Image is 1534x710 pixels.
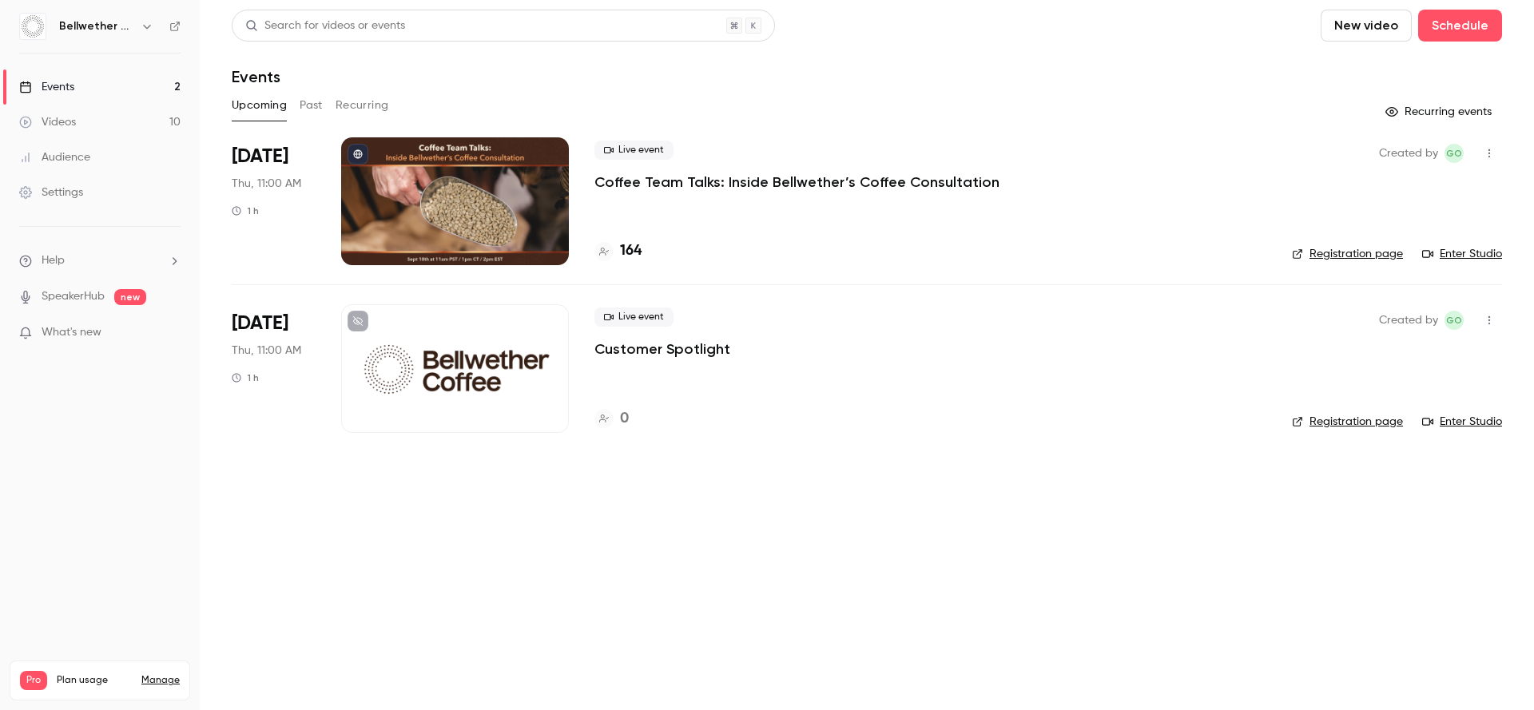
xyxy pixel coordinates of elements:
a: Enter Studio [1422,246,1502,262]
button: Schedule [1418,10,1502,42]
a: SpeakerHub [42,288,105,305]
a: Coffee Team Talks: Inside Bellwether’s Coffee Consultation [594,173,999,192]
a: Enter Studio [1422,414,1502,430]
div: Audience [19,149,90,165]
div: 1 h [232,204,259,217]
button: Recurring events [1378,99,1502,125]
h4: 0 [620,408,629,430]
div: Videos [19,114,76,130]
span: Live event [594,141,674,160]
span: Help [42,252,65,269]
button: New video [1321,10,1412,42]
span: Gabrielle Oliveira [1445,144,1464,163]
span: [DATE] [232,311,288,336]
a: 0 [594,408,629,430]
div: 1 h [232,371,259,384]
span: Thu, 11:00 AM [232,343,301,359]
div: Events [19,79,74,95]
a: Registration page [1292,246,1403,262]
h4: 164 [620,240,642,262]
div: Oct 2 Thu, 11:00 AM (America/Los Angeles) [232,304,316,432]
button: Upcoming [232,93,287,118]
div: Settings [19,184,83,200]
span: Thu, 11:00 AM [232,176,301,192]
span: Created by [1379,144,1438,163]
a: Manage [141,674,180,687]
button: Recurring [336,93,389,118]
span: Gabrielle Oliveira [1445,311,1464,330]
a: Customer Spotlight [594,339,730,359]
button: Past [300,93,323,118]
span: GO [1446,144,1462,163]
span: new [114,289,146,305]
a: 164 [594,240,642,262]
span: GO [1446,311,1462,330]
span: Plan usage [57,674,132,687]
h1: Events [232,67,280,86]
span: What's new [42,324,101,341]
span: Created by [1379,311,1438,330]
span: Pro [20,671,47,690]
span: Live event [594,307,674,327]
h6: Bellwether Coffee [59,18,134,34]
li: help-dropdown-opener [19,252,181,269]
span: [DATE] [232,144,288,169]
div: Sep 18 Thu, 11:00 AM (America/Los Angeles) [232,137,316,265]
img: Bellwether Coffee [20,14,46,39]
a: Registration page [1292,414,1403,430]
div: Search for videos or events [245,18,405,34]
